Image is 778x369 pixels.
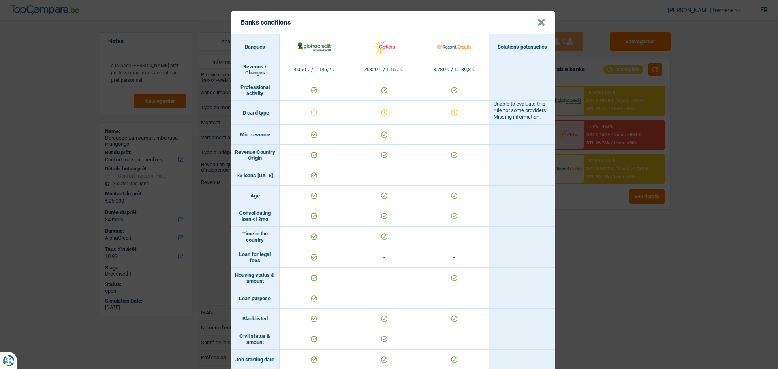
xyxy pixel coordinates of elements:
[419,227,489,247] td: -
[419,329,489,350] td: -
[419,288,489,309] td: -
[231,186,280,206] td: Age
[231,165,280,186] td: >3 loans [DATE]
[349,247,419,268] td: -
[231,309,280,329] td: Blacklisted
[349,59,419,80] td: 4.320 € / 1.157 €
[489,34,555,59] th: Solutions potentielles
[489,101,555,125] td: Unable to evaluate this rule for some providers. Missing information.
[349,288,419,309] td: -
[231,206,280,227] td: Consolidating loan <12mo
[231,227,280,247] td: Time in the country
[231,247,280,268] td: Loan for legal fees
[231,101,280,125] td: ID card type
[349,268,419,288] td: -
[231,34,280,59] th: Banques
[231,59,280,80] td: Revenus / Charges
[419,247,489,268] td: -
[231,329,280,350] td: Civil status & amount
[437,38,471,55] img: Record Credits
[419,125,489,145] td: -
[349,165,419,186] td: -
[231,125,280,145] td: Min. revenue
[419,165,489,186] td: -
[231,145,280,165] td: Revenue Country Origin
[280,59,350,80] td: 4.050 € / 1.146,2 €
[537,19,545,27] button: Close
[367,38,401,55] img: Cofidis
[231,288,280,309] td: Loan purpose
[241,19,291,26] h5: Banks conditions
[231,268,280,288] td: Housing status & amount
[419,59,489,80] td: 3.780 € / 1.139,8 €
[297,41,331,52] img: AlphaCredit
[231,80,280,101] td: Professional activity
